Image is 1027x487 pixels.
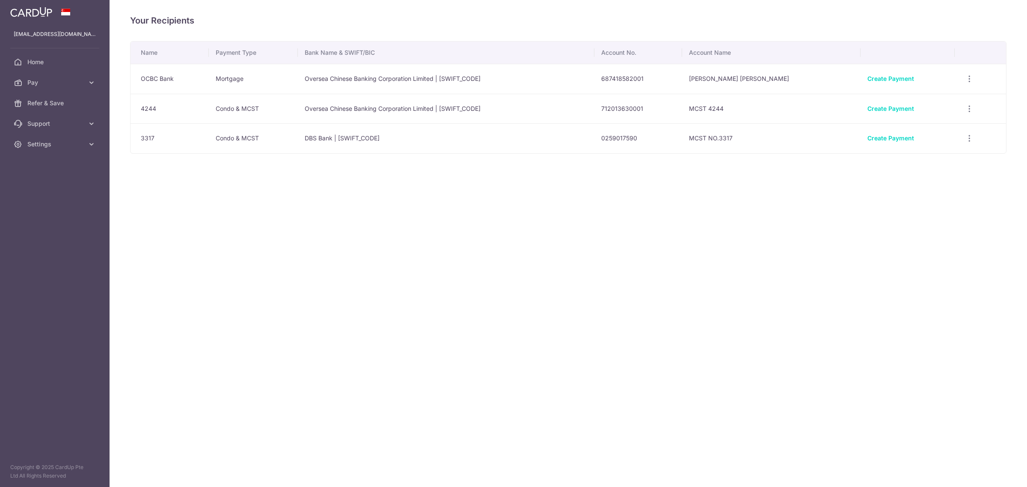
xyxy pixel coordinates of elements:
[682,123,860,153] td: MCST NO.3317
[298,123,594,153] td: DBS Bank | [SWIFT_CODE]
[298,94,594,124] td: Oversea Chinese Banking Corporation Limited | [SWIFT_CODE]
[682,42,860,64] th: Account Name
[27,119,84,128] span: Support
[594,94,682,124] td: 712013630001
[867,134,914,142] a: Create Payment
[10,7,52,17] img: CardUp
[594,123,682,153] td: 0259017590
[867,105,914,112] a: Create Payment
[298,42,594,64] th: Bank Name & SWIFT/BIC
[27,58,84,66] span: Home
[131,64,209,94] td: OCBC Bank
[131,42,209,64] th: Name
[27,99,84,107] span: Refer & Save
[682,94,860,124] td: MCST 4244
[594,64,682,94] td: 687418582001
[682,64,860,94] td: [PERSON_NAME] [PERSON_NAME]
[131,94,209,124] td: 4244
[209,123,298,153] td: Condo & MCST
[27,78,84,87] span: Pay
[131,123,209,153] td: 3317
[209,64,298,94] td: Mortgage
[298,64,594,94] td: Oversea Chinese Banking Corporation Limited | [SWIFT_CODE]
[130,14,1006,27] h4: Your Recipients
[867,75,914,82] a: Create Payment
[27,140,84,148] span: Settings
[14,30,96,39] p: [EMAIL_ADDRESS][DOMAIN_NAME]
[594,42,682,64] th: Account No.
[209,42,298,64] th: Payment Type
[209,94,298,124] td: Condo & MCST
